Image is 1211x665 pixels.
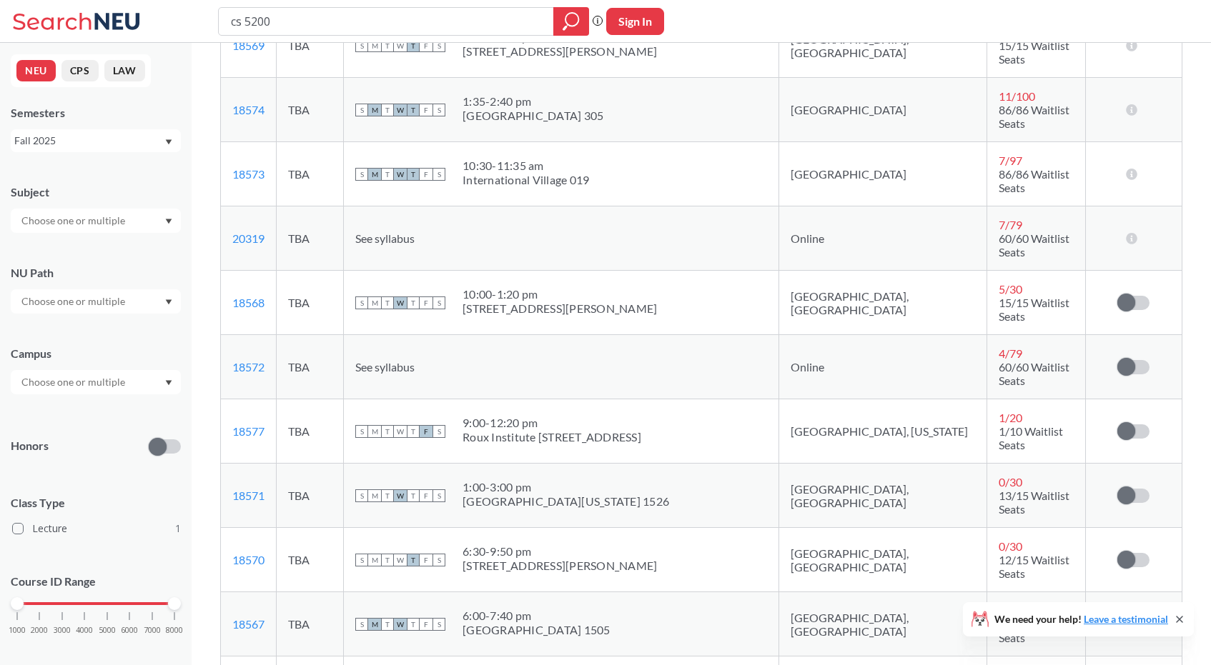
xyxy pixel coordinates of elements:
[999,489,1069,516] span: 13/15 Waitlist Seats
[778,464,987,528] td: [GEOGRAPHIC_DATA], [GEOGRAPHIC_DATA]
[232,489,265,502] a: 18571
[232,231,265,245] a: 20319
[463,44,657,59] div: [STREET_ADDRESS][PERSON_NAME]
[407,554,420,566] span: T
[432,618,445,631] span: S
[31,626,48,634] span: 2000
[394,296,407,309] span: W
[999,346,1022,360] span: 4 / 79
[420,296,432,309] span: F
[368,39,381,52] span: M
[368,296,381,309] span: M
[432,554,445,566] span: S
[381,296,394,309] span: T
[381,168,394,181] span: T
[999,39,1069,66] span: 15/15 Waitlist Seats
[381,425,394,438] span: T
[14,293,134,310] input: Choose one or multiple
[420,39,432,52] span: F
[54,626,71,634] span: 3000
[407,489,420,502] span: T
[420,489,432,502] span: F
[394,554,407,566] span: W
[11,370,181,394] div: Dropdown arrow
[144,626,161,634] span: 7000
[778,78,987,142] td: [GEOGRAPHIC_DATA]
[99,626,116,634] span: 5000
[999,103,1069,130] span: 86/86 Waitlist Seats
[277,528,344,592] td: TBA
[394,39,407,52] span: W
[121,626,138,634] span: 6000
[277,464,344,528] td: TBA
[232,103,265,116] a: 18574
[432,296,445,309] span: S
[355,554,368,566] span: S
[232,167,265,181] a: 18573
[175,521,181,536] span: 1
[407,39,420,52] span: T
[14,374,134,391] input: Choose one or multiple
[407,168,420,181] span: T
[999,411,1022,424] span: 1 / 20
[165,139,172,145] svg: Dropdown arrow
[463,173,589,187] div: International Village 019
[12,519,181,538] label: Lecture
[394,489,407,502] span: W
[999,475,1022,489] span: 0 / 30
[165,299,172,305] svg: Dropdown arrow
[381,554,394,566] span: T
[778,335,987,399] td: Online
[355,296,368,309] span: S
[381,489,394,502] span: T
[463,494,669,509] div: [GEOGRAPHIC_DATA][US_STATE] 1526
[563,11,580,31] svg: magnifying glass
[277,399,344,464] td: TBA
[277,271,344,335] td: TBA
[368,554,381,566] span: M
[11,289,181,314] div: Dropdown arrow
[232,553,265,566] a: 18570
[14,133,164,149] div: Fall 2025
[9,626,26,634] span: 1000
[232,424,265,438] a: 18577
[999,282,1022,296] span: 5 / 30
[61,60,99,81] button: CPS
[778,14,987,78] td: [GEOGRAPHIC_DATA], [GEOGRAPHIC_DATA]
[463,544,657,559] div: 6:30 - 9:50 pm
[778,399,987,464] td: [GEOGRAPHIC_DATA], [US_STATE]
[553,7,589,36] div: magnifying glass
[76,626,93,634] span: 4000
[355,425,368,438] span: S
[999,231,1069,259] span: 60/60 Waitlist Seats
[232,39,265,52] a: 18569
[166,626,183,634] span: 8000
[999,424,1063,451] span: 1/10 Waitlist Seats
[277,14,344,78] td: TBA
[999,360,1069,387] span: 60/60 Waitlist Seats
[11,574,181,590] p: Course ID Range
[381,104,394,116] span: T
[11,184,181,200] div: Subject
[999,553,1069,580] span: 12/15 Waitlist Seats
[420,554,432,566] span: F
[368,618,381,631] span: M
[232,296,265,309] a: 18568
[407,425,420,438] span: T
[355,104,368,116] span: S
[11,209,181,233] div: Dropdown arrow
[355,489,368,502] span: S
[407,618,420,631] span: T
[381,39,394,52] span: T
[463,559,657,573] div: [STREET_ADDRESS][PERSON_NAME]
[999,154,1022,167] span: 7 / 97
[355,360,415,374] span: See syllabus
[463,430,641,444] div: Roux Institute [STREET_ADDRESS]
[778,142,987,206] td: [GEOGRAPHIC_DATA]
[463,94,603,109] div: 1:35 - 2:40 pm
[1084,613,1168,625] a: Leave a testimonial
[394,618,407,631] span: W
[463,609,611,623] div: 6:00 - 7:40 pm
[394,104,407,116] span: W
[232,360,265,374] a: 18572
